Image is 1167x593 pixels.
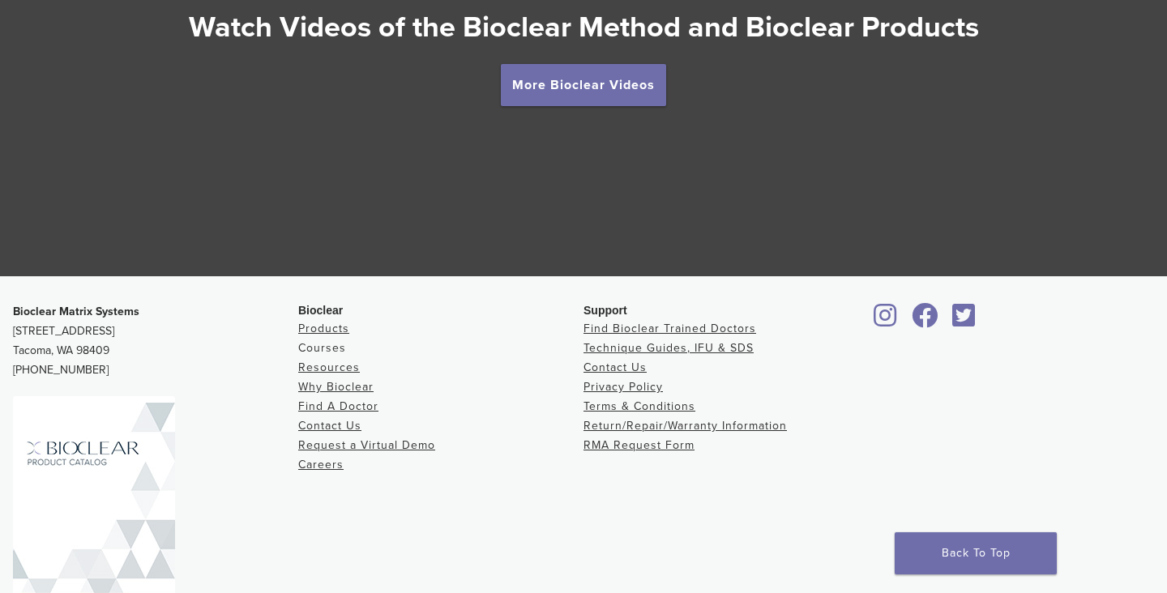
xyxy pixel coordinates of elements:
[298,380,374,394] a: Why Bioclear
[501,64,666,106] a: More Bioclear Videos
[583,304,627,317] span: Support
[583,419,787,433] a: Return/Repair/Warranty Information
[298,360,360,374] a: Resources
[583,438,695,452] a: RMA Request Form
[583,360,647,374] a: Contact Us
[895,532,1057,574] a: Back To Top
[869,313,903,329] a: Bioclear
[947,313,981,329] a: Bioclear
[583,399,695,413] a: Terms & Conditions
[13,305,139,318] strong: Bioclear Matrix Systems
[298,458,344,471] a: Careers
[298,304,343,317] span: Bioclear
[298,341,346,355] a: Courses
[298,419,361,433] a: Contact Us
[583,341,754,355] a: Technique Guides, IFU & SDS
[906,313,943,329] a: Bioclear
[298,322,349,335] a: Products
[298,438,435,452] a: Request a Virtual Demo
[583,322,756,335] a: Find Bioclear Trained Doctors
[13,302,298,380] p: [STREET_ADDRESS] Tacoma, WA 98409 [PHONE_NUMBER]
[583,380,663,394] a: Privacy Policy
[298,399,378,413] a: Find A Doctor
